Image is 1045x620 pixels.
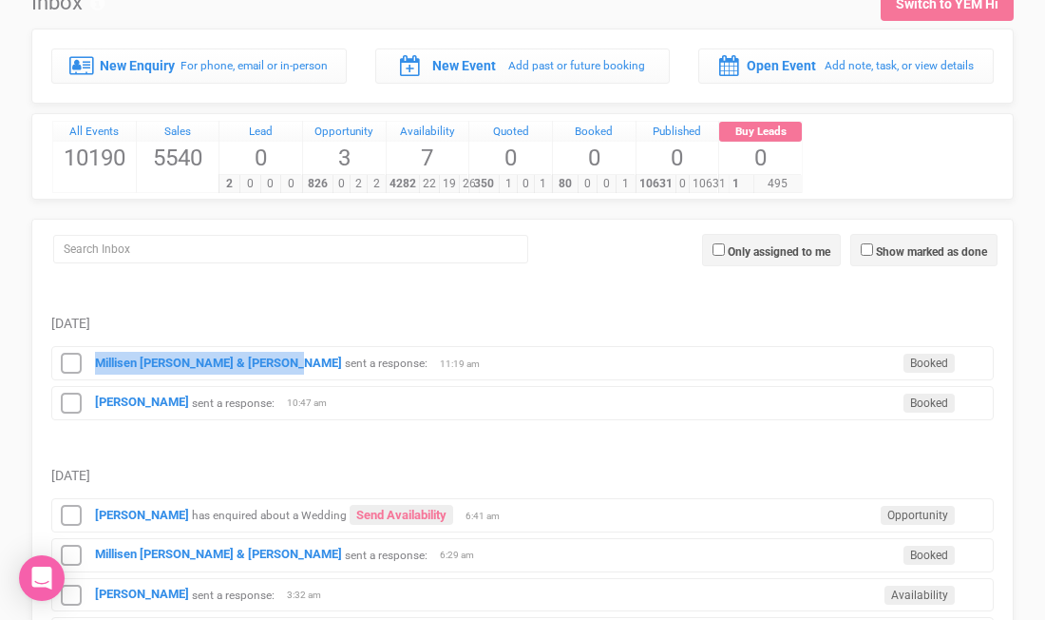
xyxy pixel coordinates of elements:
[137,142,219,174] span: 5540
[553,122,636,143] a: Booked
[53,235,528,263] input: Search Inbox
[387,142,469,174] span: 7
[219,122,302,143] a: Lead
[95,395,189,409] a: [PERSON_NAME]
[553,142,636,174] span: 0
[440,358,487,371] span: 11:19 am
[345,548,427,561] small: sent a response:
[903,546,955,565] span: Booked
[884,586,955,605] span: Availability
[95,508,189,522] a: [PERSON_NAME]
[100,56,175,75] label: New Enquiry
[747,56,816,75] label: Open Event
[387,122,469,143] a: Availability
[636,142,719,174] span: 0
[465,510,513,523] span: 6:41 am
[137,122,219,143] a: Sales
[95,356,342,370] a: Millisen [PERSON_NAME] & [PERSON_NAME]
[616,175,636,193] span: 1
[239,175,261,193] span: 0
[753,175,802,193] span: 495
[219,142,302,174] span: 0
[675,175,690,193] span: 0
[287,589,334,602] span: 3:32 am
[350,505,453,525] a: Send Availability
[876,243,987,261] label: Show marked as done
[53,142,136,174] span: 10190
[287,397,334,410] span: 10:47 am
[534,175,552,193] span: 1
[508,59,645,72] small: Add past or future booking
[636,122,719,143] a: Published
[51,48,347,83] a: New Enquiry For phone, email or in-person
[345,357,427,370] small: sent a response:
[302,175,333,193] span: 826
[636,175,676,193] span: 10631
[432,56,496,75] label: New Event
[440,549,487,562] span: 6:29 am
[303,142,386,174] span: 3
[459,175,480,193] span: 26
[51,317,994,331] h5: [DATE]
[597,175,617,193] span: 0
[367,175,385,193] span: 2
[192,396,275,409] small: sent a response:
[552,175,579,193] span: 80
[825,59,974,72] small: Add note, task, or view details
[53,122,136,143] a: All Events
[469,142,552,174] span: 0
[439,175,460,193] span: 19
[468,175,500,193] span: 350
[280,175,302,193] span: 0
[718,175,753,193] span: 1
[499,175,517,193] span: 1
[719,142,802,174] span: 0
[689,175,730,193] span: 10631
[903,354,955,373] span: Booked
[903,394,955,413] span: Booked
[180,59,328,72] small: For phone, email or in-person
[192,588,275,601] small: sent a response:
[469,122,552,143] a: Quoted
[51,469,994,483] h5: [DATE]
[260,175,282,193] span: 0
[375,48,671,83] a: New Event Add past or future booking
[698,48,994,83] a: Open Event Add note, task, or view details
[332,175,351,193] span: 0
[728,243,830,261] label: Only assigned to me
[303,122,386,143] a: Opportunity
[95,547,342,561] a: Millisen [PERSON_NAME] & [PERSON_NAME]
[218,175,240,193] span: 2
[719,122,802,143] a: Buy Leads
[578,175,598,193] span: 0
[419,175,440,193] span: 22
[192,509,347,522] small: has enquired about a Wedding
[19,555,65,601] div: Open Intercom Messenger
[95,587,189,601] a: [PERSON_NAME]
[386,175,420,193] span: 4282
[350,175,368,193] span: 2
[881,506,955,525] span: Opportunity
[517,175,535,193] span: 0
